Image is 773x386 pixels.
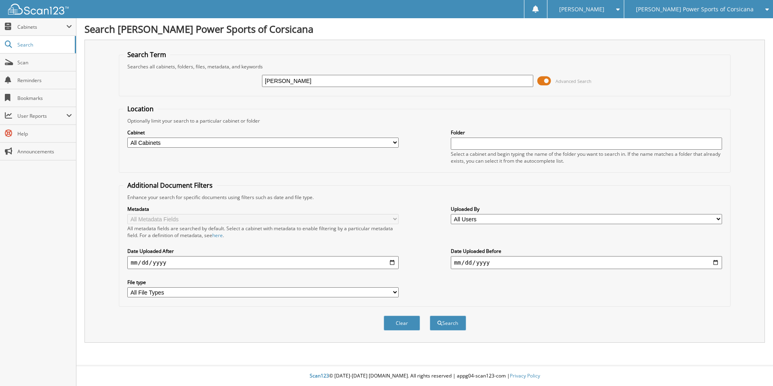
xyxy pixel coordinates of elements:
[127,129,399,136] label: Cabinet
[127,248,399,255] label: Date Uploaded After
[310,372,329,379] span: Scan123
[123,104,158,113] legend: Location
[17,112,66,119] span: User Reports
[76,366,773,386] div: © [DATE]-[DATE] [DOMAIN_NAME]. All rights reserved | appg04-scan123-com |
[84,22,765,36] h1: Search [PERSON_NAME] Power Sports of Corsicana
[123,194,726,201] div: Enhance your search for specific documents using filters such as date and file type.
[123,63,726,70] div: Searches all cabinets, folders, files, metadata, and keywords
[212,232,223,239] a: here
[384,316,420,331] button: Clear
[451,151,722,164] div: Select a cabinet and begin typing the name of the folder you want to search in. If the name match...
[636,7,754,12] span: [PERSON_NAME] Power Sports of Corsicana
[127,279,399,286] label: File type
[123,181,217,190] legend: Additional Document Filters
[17,77,72,84] span: Reminders
[451,248,722,255] label: Date Uploaded Before
[17,23,66,30] span: Cabinets
[127,256,399,269] input: start
[8,4,69,15] img: scan123-logo-white.svg
[17,59,72,66] span: Scan
[17,148,72,155] span: Announcements
[555,78,591,84] span: Advanced Search
[123,50,170,59] legend: Search Term
[127,225,399,239] div: All metadata fields are searched by default. Select a cabinet with metadata to enable filtering b...
[451,129,722,136] label: Folder
[123,117,726,124] div: Optionally limit your search to a particular cabinet or folder
[451,256,722,269] input: end
[510,372,540,379] a: Privacy Policy
[127,206,399,212] label: Metadata
[733,347,773,386] iframe: Chat Widget
[17,41,71,48] span: Search
[559,7,604,12] span: [PERSON_NAME]
[451,206,722,212] label: Uploaded By
[17,130,72,137] span: Help
[430,316,466,331] button: Search
[17,95,72,102] span: Bookmarks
